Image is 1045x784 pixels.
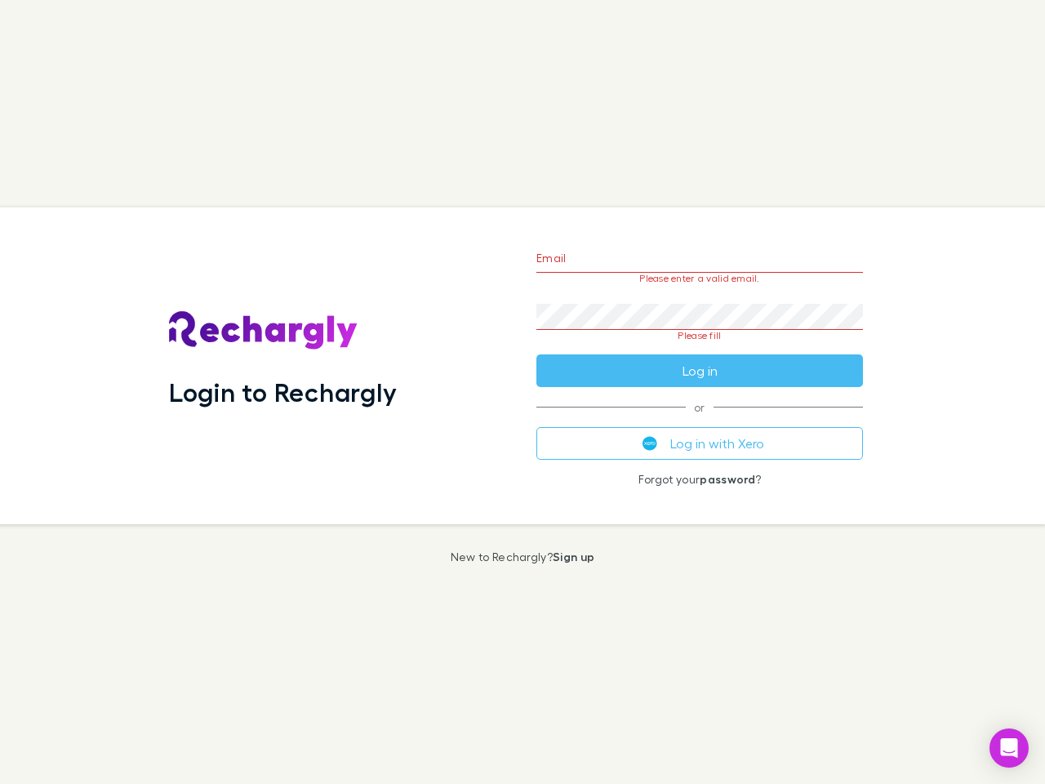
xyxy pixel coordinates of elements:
p: New to Rechargly? [451,550,595,563]
img: Rechargly's Logo [169,311,358,350]
a: password [700,472,755,486]
button: Log in with Xero [536,427,863,460]
p: Please enter a valid email. [536,273,863,284]
button: Log in [536,354,863,387]
p: Forgot your ? [536,473,863,486]
a: Sign up [553,550,594,563]
img: Xero's logo [643,436,657,451]
h1: Login to Rechargly [169,376,397,408]
p: Please fill [536,330,863,341]
div: Open Intercom Messenger [989,728,1029,768]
